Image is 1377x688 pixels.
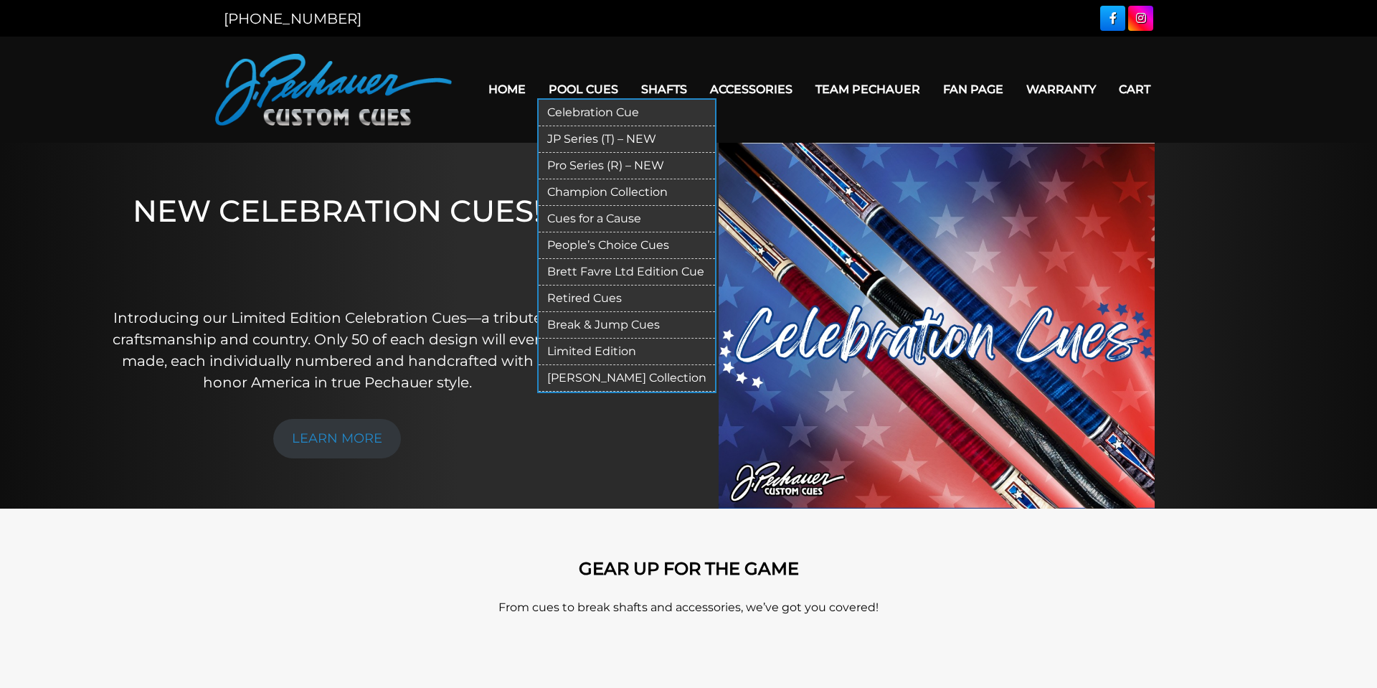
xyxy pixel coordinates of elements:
p: From cues to break shafts and accessories, we’ve got you covered! [280,599,1097,616]
a: Celebration Cue [539,100,715,126]
p: Introducing our Limited Edition Celebration Cues—a tribute to craftsmanship and country. Only 50 ... [110,307,564,393]
a: Champion Collection [539,179,715,206]
a: Shafts [630,71,699,108]
a: Fan Page [932,71,1015,108]
a: Pool Cues [537,71,630,108]
a: Limited Edition [539,339,715,365]
a: Cart [1107,71,1162,108]
strong: GEAR UP FOR THE GAME [579,558,799,579]
a: Accessories [699,71,804,108]
a: Home [477,71,537,108]
h1: NEW CELEBRATION CUES! [110,193,564,287]
a: LEARN MORE [273,419,401,458]
a: Warranty [1015,71,1107,108]
a: People’s Choice Cues [539,232,715,259]
a: Pro Series (R) – NEW [539,153,715,179]
img: Pechauer Custom Cues [215,54,452,126]
a: Cues for a Cause [539,206,715,232]
a: [PHONE_NUMBER] [224,10,361,27]
a: Retired Cues [539,286,715,312]
a: Break & Jump Cues [539,312,715,339]
a: [PERSON_NAME] Collection [539,365,715,392]
a: JP Series (T) – NEW [539,126,715,153]
a: Team Pechauer [804,71,932,108]
a: Brett Favre Ltd Edition Cue [539,259,715,286]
